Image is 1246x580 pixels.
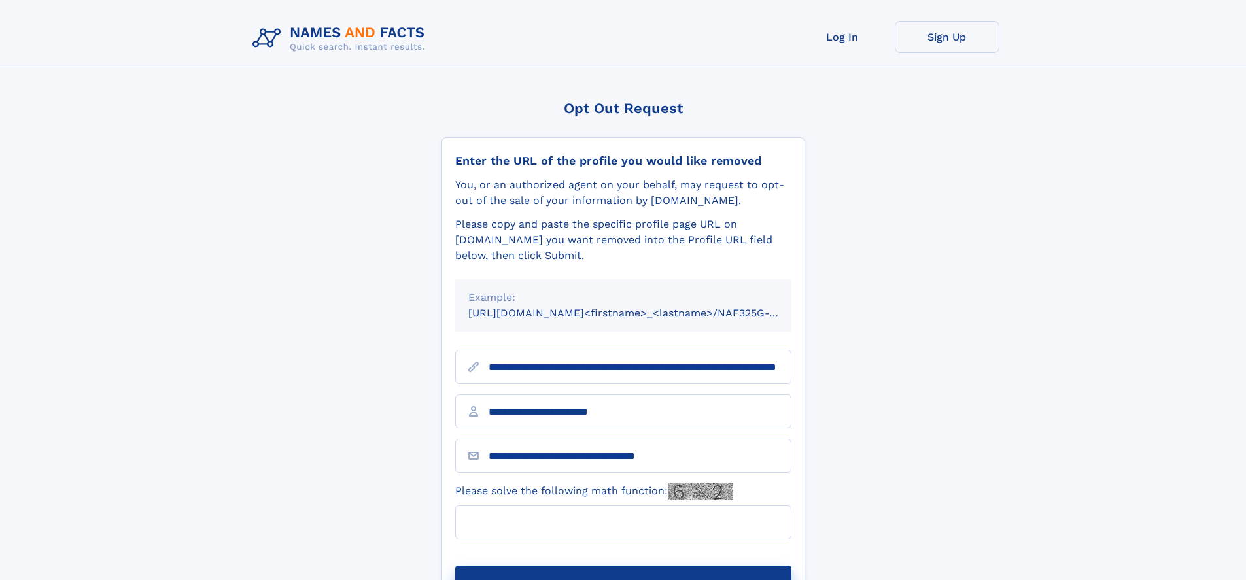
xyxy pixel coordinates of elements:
a: Log In [790,21,895,53]
label: Please solve the following math function: [455,483,733,500]
a: Sign Up [895,21,999,53]
div: Example: [468,290,778,305]
div: Enter the URL of the profile you would like removed [455,154,791,168]
div: Opt Out Request [441,100,805,116]
small: [URL][DOMAIN_NAME]<firstname>_<lastname>/NAF325G-xxxxxxxx [468,307,816,319]
div: Please copy and paste the specific profile page URL on [DOMAIN_NAME] you want removed into the Pr... [455,216,791,264]
img: Logo Names and Facts [247,21,436,56]
div: You, or an authorized agent on your behalf, may request to opt-out of the sale of your informatio... [455,177,791,209]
